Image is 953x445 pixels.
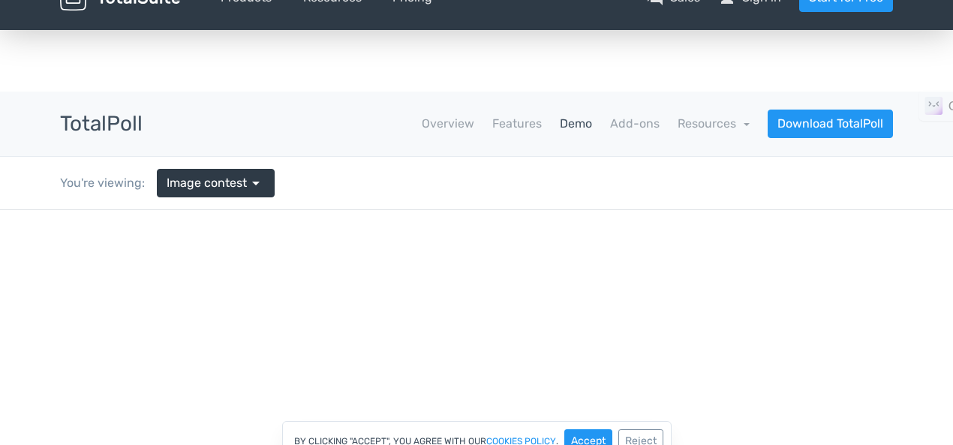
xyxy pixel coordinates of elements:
h3: TotalPoll [60,113,143,136]
span: Image contest [167,174,247,192]
div: You're viewing: [60,174,157,192]
a: Demo [560,115,592,133]
span: arrow_drop_down [247,174,265,192]
a: Add-ons [610,115,660,133]
a: Download TotalPoll [768,110,893,138]
a: Resources [678,116,750,131]
a: Image contest arrow_drop_down [157,169,275,197]
a: Features [492,115,542,133]
a: Overview [422,115,474,133]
